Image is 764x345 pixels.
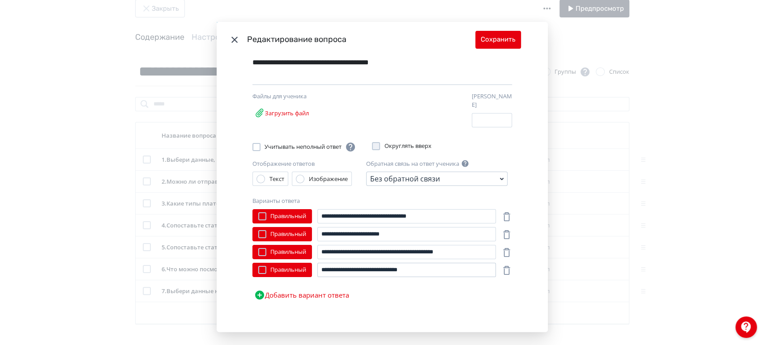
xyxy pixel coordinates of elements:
[366,160,459,168] label: Обратная связь на ответ ученика
[252,92,346,101] div: Файлы для ученика
[270,230,306,239] span: Правильный
[384,142,431,151] span: Округлять вверх
[252,197,300,206] label: Варианты ответа
[252,160,315,168] label: Отображение ответов
[472,92,512,109] label: [PERSON_NAME]
[270,265,306,274] span: Правильный
[270,248,306,257] span: Правильный
[475,31,521,49] button: Сохранить
[309,175,348,184] div: Изображение
[265,142,356,152] span: Учитывать неполный ответ
[370,173,440,184] div: Без обратной связи
[247,34,475,46] div: Редактирование вопроса
[270,212,306,221] span: Правильный
[217,22,548,332] div: Modal
[269,175,284,184] div: Текст
[252,286,351,304] button: Добавить вариант ответа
